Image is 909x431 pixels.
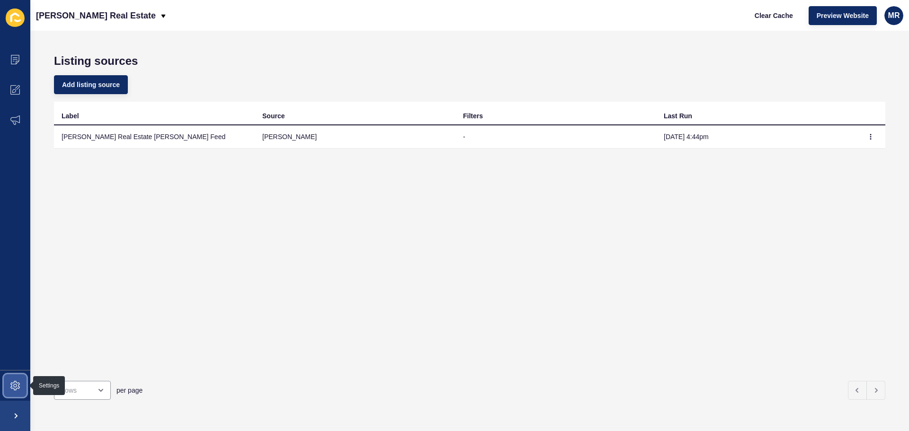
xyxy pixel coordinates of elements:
span: per page [116,386,143,395]
span: Preview Website [817,11,869,20]
span: MR [888,11,900,20]
span: Add listing source [62,80,120,89]
div: Settings [39,382,59,389]
div: Last Run [664,111,692,121]
div: Filters [463,111,483,121]
td: [DATE] 4:44pm [656,125,857,149]
span: Clear Cache [755,11,793,20]
div: Label [62,111,79,121]
td: - [455,125,656,149]
td: [PERSON_NAME] Real Estate [PERSON_NAME] Feed [54,125,255,149]
button: Add listing source [54,75,128,94]
div: Source [262,111,285,121]
h1: Listing sources [54,54,885,68]
button: Clear Cache [747,6,801,25]
button: Preview Website [809,6,877,25]
td: [PERSON_NAME] [255,125,455,149]
p: [PERSON_NAME] Real Estate [36,4,156,27]
div: open menu [54,381,111,400]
